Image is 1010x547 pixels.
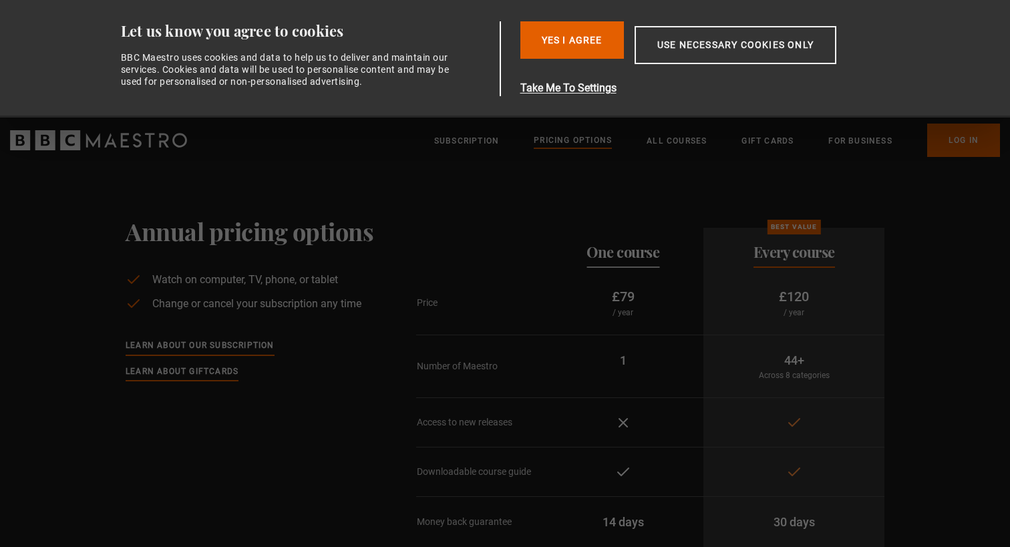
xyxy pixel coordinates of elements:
[554,287,693,307] p: £79
[126,339,275,353] a: Learn about our subscription
[417,359,542,373] p: Number of Maestro
[635,26,836,64] button: Use necessary cookies only
[554,513,693,531] p: 14 days
[714,287,874,307] p: £120
[714,307,874,319] p: / year
[121,51,458,88] div: BBC Maestro uses cookies and data to help us to deliver and maintain our services. Cookies and da...
[753,244,835,260] h2: Every course
[767,220,820,234] p: Best value
[554,351,693,369] p: 1
[714,351,874,369] p: 44+
[434,134,499,148] a: Subscription
[417,465,542,479] p: Downloadable course guide
[927,124,1000,157] a: Log In
[714,513,874,531] p: 30 days
[647,134,707,148] a: All Courses
[10,130,187,150] svg: BBC Maestro
[741,134,794,148] a: Gift Cards
[417,515,542,529] p: Money back guarantee
[520,21,624,59] button: Yes I Agree
[126,296,373,312] li: Change or cancel your subscription any time
[534,134,612,148] a: Pricing Options
[417,415,542,429] p: Access to new releases
[554,307,693,319] p: / year
[417,296,542,310] p: Price
[126,272,373,288] li: Watch on computer, TV, phone, or tablet
[121,21,495,41] div: Let us know you agree to cookies
[520,80,900,96] button: Take Me To Settings
[126,365,238,379] a: Learn about giftcards
[714,369,874,381] p: Across 8 categories
[434,124,1000,157] nav: Primary
[126,217,373,245] h1: Annual pricing options
[828,134,892,148] a: For business
[586,244,659,260] h2: One course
